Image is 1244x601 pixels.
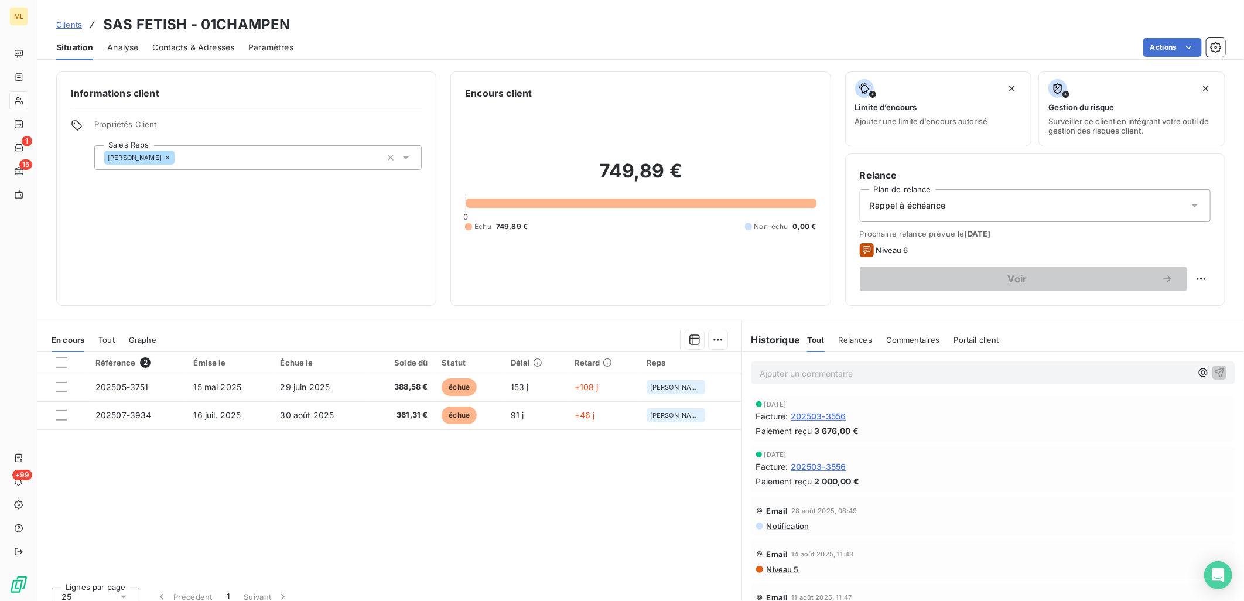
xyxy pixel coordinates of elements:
[193,410,241,420] span: 16 juil. 2025
[103,14,290,35] h3: SAS FETISH - 01CHAMPEN
[791,460,846,473] span: 202503-3556
[95,382,149,392] span: 202505-3751
[1204,561,1232,589] div: Open Intercom Messenger
[175,152,184,163] input: Ajouter une valeur
[281,410,334,420] span: 30 août 2025
[511,382,529,392] span: 153 j
[855,103,917,112] span: Limite d’encours
[52,335,84,344] span: En cours
[839,335,872,344] span: Relances
[860,168,1211,182] h6: Relance
[22,136,32,146] span: 1
[56,42,93,53] span: Situation
[756,425,812,437] span: Paiement reçu
[375,381,428,393] span: 388,58 €
[845,71,1032,146] button: Limite d’encoursAjouter une limite d’encours autorisé
[281,358,361,367] div: Échue le
[193,382,241,392] span: 15 mai 2025
[98,335,115,344] span: Tout
[793,221,816,232] span: 0,00 €
[12,470,32,480] span: +99
[56,20,82,29] span: Clients
[791,594,852,601] span: 11 août 2025, 11:47
[9,575,28,594] img: Logo LeanPay
[855,117,988,126] span: Ajouter une limite d’encours autorisé
[860,267,1187,291] button: Voir
[9,7,28,26] div: ML
[575,382,599,392] span: +108 j
[465,86,532,100] h6: Encours client
[575,410,595,420] span: +46 j
[511,410,524,420] span: 91 j
[71,86,422,100] h6: Informations client
[767,549,788,559] span: Email
[56,19,82,30] a: Clients
[248,42,293,53] span: Paramètres
[281,382,330,392] span: 29 juin 2025
[375,358,428,367] div: Solde dû
[1143,38,1202,57] button: Actions
[140,357,151,368] span: 2
[511,358,561,367] div: Délai
[807,335,825,344] span: Tout
[442,358,496,367] div: Statut
[791,410,846,422] span: 202503-3556
[965,229,991,238] span: [DATE]
[754,221,788,232] span: Non-échu
[442,378,477,396] span: échue
[496,221,528,232] span: 749,89 €
[815,475,860,487] span: 2 000,00 €
[765,565,799,574] span: Niveau 5
[94,119,422,136] span: Propriétés Client
[19,159,32,170] span: 15
[375,409,428,421] span: 361,31 €
[152,42,234,53] span: Contacts & Adresses
[874,274,1161,284] span: Voir
[742,333,801,347] h6: Historique
[108,154,162,161] span: [PERSON_NAME]
[876,245,908,255] span: Niveau 6
[756,410,788,422] span: Facture :
[650,384,702,391] span: [PERSON_NAME]
[886,335,940,344] span: Commentaires
[1038,71,1225,146] button: Gestion du risqueSurveiller ce client en intégrant votre outil de gestion des risques client.
[129,335,156,344] span: Graphe
[954,335,999,344] span: Portail client
[764,401,787,408] span: [DATE]
[756,475,812,487] span: Paiement reçu
[1048,103,1114,112] span: Gestion du risque
[193,358,266,367] div: Émise le
[791,551,853,558] span: 14 août 2025, 11:43
[1048,117,1215,135] span: Surveiller ce client en intégrant votre outil de gestion des risques client.
[815,425,859,437] span: 3 676,00 €
[442,407,477,424] span: échue
[575,358,633,367] div: Retard
[465,159,816,194] h2: 749,89 €
[463,212,468,221] span: 0
[860,229,1211,238] span: Prochaine relance prévue le
[870,200,946,211] span: Rappel à échéance
[765,521,809,531] span: Notification
[95,410,152,420] span: 202507-3934
[791,507,857,514] span: 28 août 2025, 08:49
[107,42,138,53] span: Analyse
[756,460,788,473] span: Facture :
[474,221,491,232] span: Échu
[764,451,787,458] span: [DATE]
[767,506,788,515] span: Email
[95,357,180,368] div: Référence
[647,358,734,367] div: Reps
[650,412,702,419] span: [PERSON_NAME]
